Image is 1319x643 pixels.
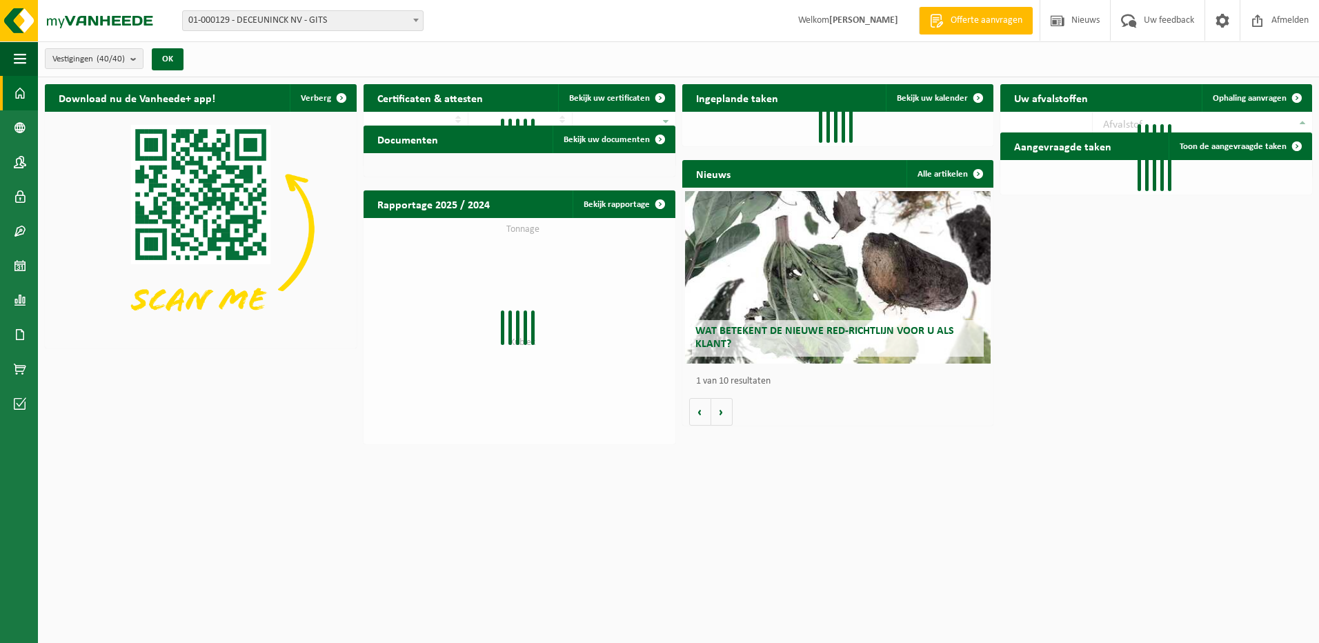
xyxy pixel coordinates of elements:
[897,94,968,103] span: Bekijk uw kalender
[290,84,355,112] button: Verberg
[682,160,744,187] h2: Nieuws
[45,84,229,111] h2: Download nu de Vanheede+ app!
[1180,142,1287,151] span: Toon de aangevraagde taken
[685,191,991,364] a: Wat betekent de nieuwe RED-richtlijn voor u als klant?
[364,84,497,111] h2: Certificaten & attesten
[301,94,331,103] span: Verberg
[886,84,992,112] a: Bekijk uw kalender
[1169,132,1311,160] a: Toon de aangevraagde taken
[829,15,898,26] strong: [PERSON_NAME]
[182,10,424,31] span: 01-000129 - DECEUNINCK NV - GITS
[696,377,987,386] p: 1 van 10 resultaten
[1202,84,1311,112] a: Ophaling aanvragen
[364,190,504,217] h2: Rapportage 2025 / 2024
[1213,94,1287,103] span: Ophaling aanvragen
[1000,84,1102,111] h2: Uw afvalstoffen
[689,398,711,426] button: Vorige
[569,94,650,103] span: Bekijk uw certificaten
[1000,132,1125,159] h2: Aangevraagde taken
[558,84,674,112] a: Bekijk uw certificaten
[364,126,452,152] h2: Documenten
[906,160,992,188] a: Alle artikelen
[183,11,423,30] span: 01-000129 - DECEUNINCK NV - GITS
[947,14,1026,28] span: Offerte aanvragen
[695,326,954,350] span: Wat betekent de nieuwe RED-richtlijn voor u als klant?
[682,84,792,111] h2: Ingeplande taken
[152,48,184,70] button: OK
[711,398,733,426] button: Volgende
[52,49,125,70] span: Vestigingen
[97,55,125,63] count: (40/40)
[553,126,674,153] a: Bekijk uw documenten
[564,135,650,144] span: Bekijk uw documenten
[573,190,674,218] a: Bekijk rapportage
[45,48,143,69] button: Vestigingen(40/40)
[919,7,1033,34] a: Offerte aanvragen
[45,112,357,346] img: Download de VHEPlus App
